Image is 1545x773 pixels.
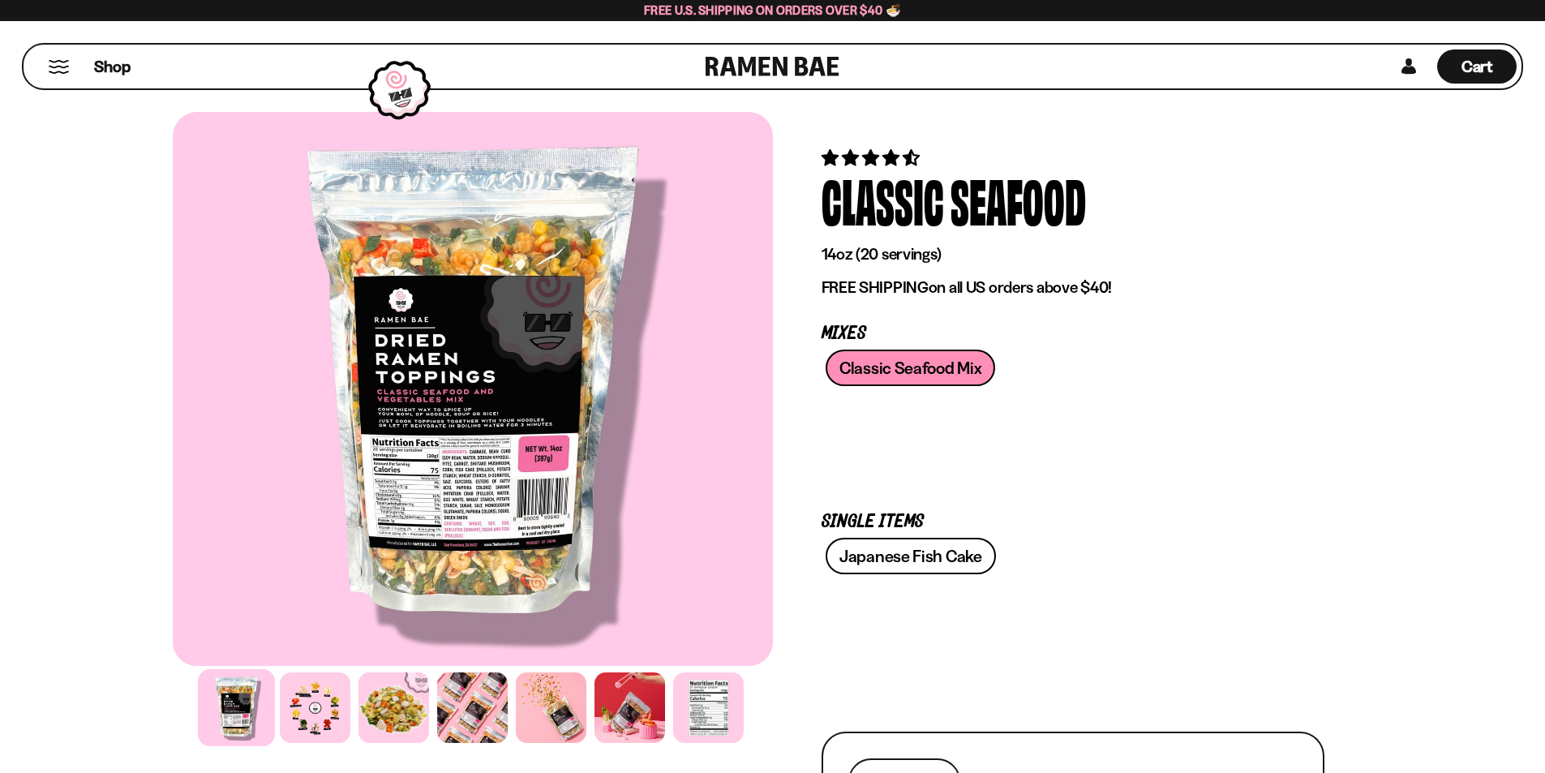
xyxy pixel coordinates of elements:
[94,49,131,84] a: Shop
[826,538,996,574] a: Japanese Fish Cake
[1437,45,1517,88] a: Cart
[822,277,1324,298] p: on all US orders above $40!
[951,170,1086,230] div: Seafood
[822,326,1324,341] p: Mixes
[48,60,70,74] button: Mobile Menu Trigger
[822,148,923,168] span: 4.68 stars
[822,514,1324,530] p: Single Items
[644,2,901,18] span: Free U.S. Shipping on Orders over $40 🍜
[822,277,929,297] strong: FREE SHIPPING
[822,170,944,230] div: Classic
[94,56,131,78] span: Shop
[822,244,1324,264] p: 14oz (20 servings)
[1461,57,1493,76] span: Cart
